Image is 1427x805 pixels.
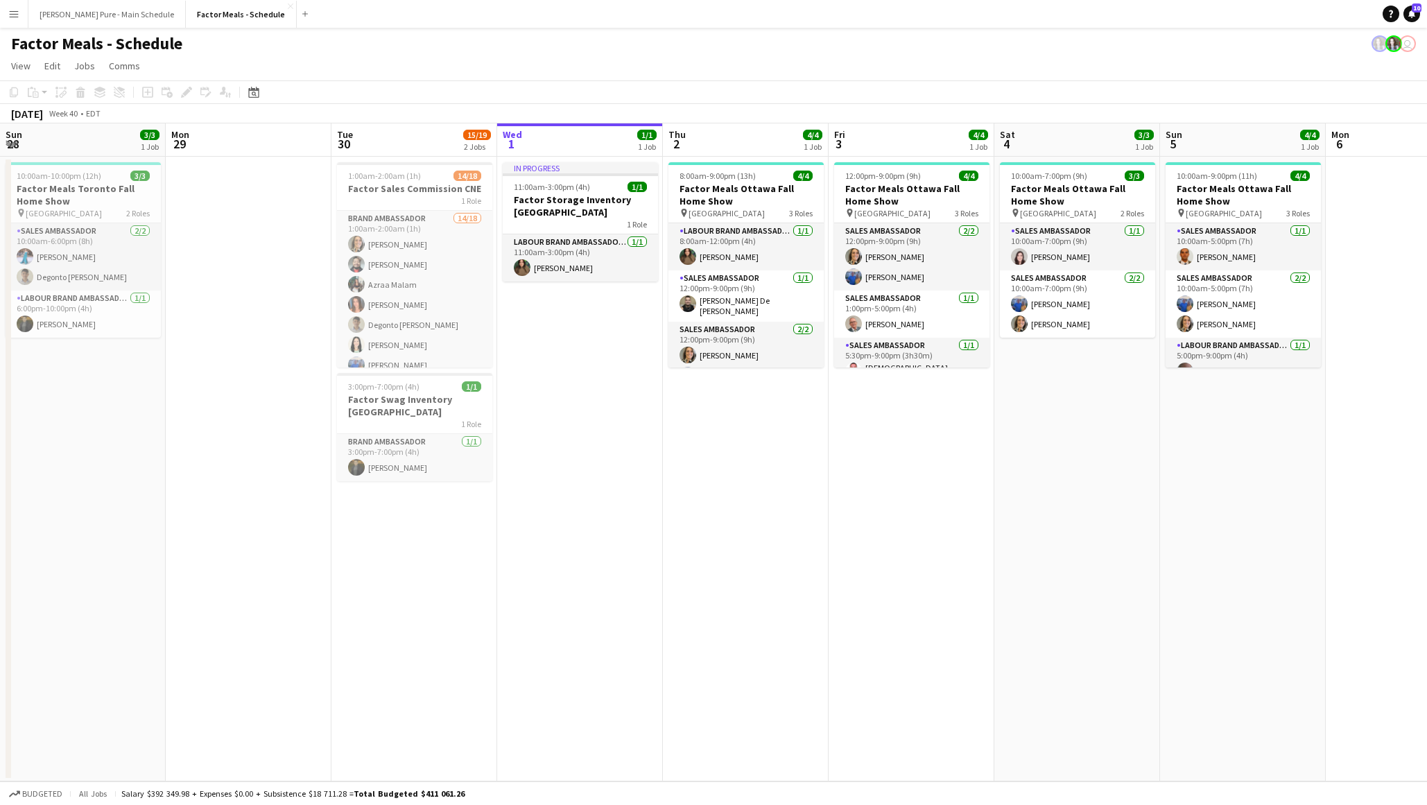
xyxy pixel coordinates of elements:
[26,208,102,218] span: [GEOGRAPHIC_DATA]
[503,193,658,218] h3: Factor Storage Inventory [GEOGRAPHIC_DATA]
[969,130,988,140] span: 4/4
[1000,270,1155,338] app-card-role: Sales Ambassador2/210:00am-7:00pm (9h)[PERSON_NAME][PERSON_NAME]
[463,130,491,140] span: 15/19
[668,182,824,207] h3: Factor Meals Ottawa Fall Home Show
[845,171,921,181] span: 12:00pm-9:00pm (9h)
[1329,136,1349,152] span: 6
[453,171,481,181] span: 14/18
[1286,208,1310,218] span: 3 Roles
[834,182,989,207] h3: Factor Meals Ottawa Fall Home Show
[1121,208,1144,218] span: 2 Roles
[959,171,978,181] span: 4/4
[1125,171,1144,181] span: 3/3
[44,60,60,72] span: Edit
[337,211,492,604] app-card-role: Brand Ambassador14/181:00am-2:00am (1h)[PERSON_NAME][PERSON_NAME]Azraa Malam[PERSON_NAME]Degonto ...
[348,171,421,181] span: 1:00am-2:00am (1h)
[103,57,146,75] a: Comms
[109,60,140,72] span: Comms
[337,434,492,481] app-card-role: Brand Ambassador1/13:00pm-7:00pm (4h)[PERSON_NAME]
[69,57,101,75] a: Jobs
[348,381,420,392] span: 3:00pm-7:00pm (4h)
[666,136,686,152] span: 2
[461,419,481,429] span: 1 Role
[1166,128,1182,141] span: Sun
[22,789,62,799] span: Budgeted
[804,141,822,152] div: 1 Job
[462,381,481,392] span: 1/1
[46,108,80,119] span: Week 40
[1020,208,1096,218] span: [GEOGRAPHIC_DATA]
[354,788,465,799] span: Total Budgeted $411 061.26
[17,171,101,181] span: 10:00am-10:00pm (12h)
[1000,128,1015,141] span: Sat
[803,130,822,140] span: 4/4
[1403,6,1420,22] a: 10
[834,128,845,141] span: Fri
[832,136,845,152] span: 3
[638,141,656,152] div: 1 Job
[668,322,824,389] app-card-role: Sales Ambassador2/212:00pm-9:00pm (9h)[PERSON_NAME]
[689,208,765,218] span: [GEOGRAPHIC_DATA]
[1290,171,1310,181] span: 4/4
[1186,208,1262,218] span: [GEOGRAPHIC_DATA]
[834,162,989,367] app-job-card: 12:00pm-9:00pm (9h)4/4Factor Meals Ottawa Fall Home Show [GEOGRAPHIC_DATA]3 RolesSales Ambassador...
[337,162,492,367] app-job-card: 1:00am-2:00am (1h)14/18Factor Sales Commission CNE1 RoleBrand Ambassador14/181:00am-2:00am (1h)[P...
[126,208,150,218] span: 2 Roles
[337,182,492,195] h3: Factor Sales Commission CNE
[627,219,647,230] span: 1 Role
[1135,141,1153,152] div: 1 Job
[1399,35,1416,52] app-user-avatar: Tifany Scifo
[464,141,490,152] div: 2 Jobs
[503,162,658,173] div: In progress
[86,108,101,119] div: EDT
[171,128,189,141] span: Mon
[668,270,824,322] app-card-role: Sales Ambassador1/112:00pm-9:00pm (9h)[PERSON_NAME] De [PERSON_NAME]
[6,223,161,291] app-card-role: Sales Ambassador2/210:00am-6:00pm (8h)[PERSON_NAME]Degonto [PERSON_NAME]
[628,182,647,192] span: 1/1
[668,162,824,367] app-job-card: 8:00am-9:00pm (13h)4/4Factor Meals Ottawa Fall Home Show [GEOGRAPHIC_DATA]3 RolesLabour Brand Amb...
[1385,35,1402,52] app-user-avatar: Ashleigh Rains
[1166,223,1321,270] app-card-role: Sales Ambassador1/110:00am-5:00pm (7h)[PERSON_NAME]
[1331,128,1349,141] span: Mon
[1372,35,1388,52] app-user-avatar: Ashleigh Rains
[1134,130,1154,140] span: 3/3
[668,128,686,141] span: Thu
[1000,162,1155,338] div: 10:00am-7:00pm (9h)3/3Factor Meals Ottawa Fall Home Show [GEOGRAPHIC_DATA]2 RolesSales Ambassador...
[514,182,590,192] span: 11:00am-3:00pm (4h)
[11,60,31,72] span: View
[1166,162,1321,367] app-job-card: 10:00am-9:00pm (11h)4/4Factor Meals Ottawa Fall Home Show [GEOGRAPHIC_DATA]3 RolesSales Ambassado...
[6,57,36,75] a: View
[461,196,481,206] span: 1 Role
[834,223,989,291] app-card-role: Sales Ambassador2/212:00pm-9:00pm (9h)[PERSON_NAME][PERSON_NAME]
[1000,223,1155,270] app-card-role: Sales Ambassador1/110:00am-7:00pm (9h)[PERSON_NAME]
[6,162,161,338] app-job-card: 10:00am-10:00pm (12h)3/3Factor Meals Toronto Fall Home Show [GEOGRAPHIC_DATA]2 RolesSales Ambassa...
[140,130,159,140] span: 3/3
[6,291,161,338] app-card-role: Labour Brand Ambassadors1/16:00pm-10:00pm (4h)[PERSON_NAME]
[789,208,813,218] span: 3 Roles
[6,182,161,207] h3: Factor Meals Toronto Fall Home Show
[969,141,987,152] div: 1 Job
[503,162,658,282] app-job-card: In progress11:00am-3:00pm (4h)1/1Factor Storage Inventory [GEOGRAPHIC_DATA]1 RoleLabour Brand Amb...
[1300,130,1320,140] span: 4/4
[1301,141,1319,152] div: 1 Job
[680,171,756,181] span: 8:00am-9:00pm (13h)
[130,171,150,181] span: 3/3
[501,136,522,152] span: 1
[335,136,353,152] span: 30
[668,223,824,270] app-card-role: Labour Brand Ambassadors1/18:00am-12:00pm (4h)[PERSON_NAME]
[1166,270,1321,338] app-card-role: Sales Ambassador2/210:00am-5:00pm (7h)[PERSON_NAME][PERSON_NAME]
[6,128,22,141] span: Sun
[337,393,492,418] h3: Factor Swag Inventory [GEOGRAPHIC_DATA]
[76,788,110,799] span: All jobs
[141,141,159,152] div: 1 Job
[11,107,43,121] div: [DATE]
[1164,136,1182,152] span: 5
[337,373,492,481] app-job-card: 3:00pm-7:00pm (4h)1/1Factor Swag Inventory [GEOGRAPHIC_DATA]1 RoleBrand Ambassador1/13:00pm-7:00p...
[186,1,297,28] button: Factor Meals - Schedule
[834,291,989,338] app-card-role: Sales Ambassador1/11:00pm-5:00pm (4h)[PERSON_NAME]
[1412,3,1421,12] span: 10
